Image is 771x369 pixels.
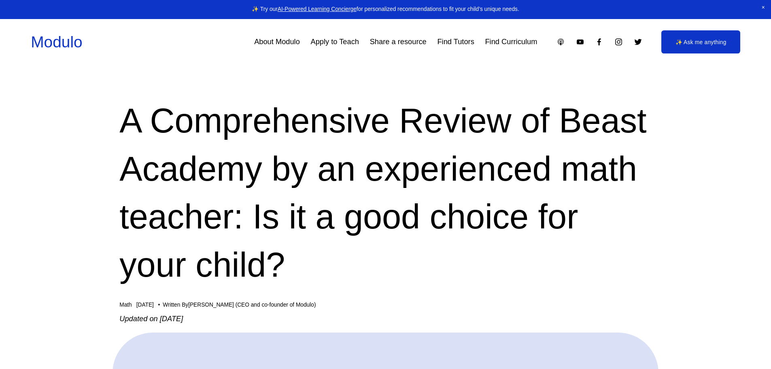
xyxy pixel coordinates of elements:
a: Apply to Teach [311,34,359,49]
em: Updated on [DATE] [119,314,183,323]
a: Share a resource [370,34,427,49]
div: Written By [163,302,316,308]
a: [PERSON_NAME] (CEO and co-founder of Modulo) [188,302,316,308]
a: Find Curriculum [485,34,537,49]
a: Math [119,302,132,308]
a: Twitter [634,38,642,46]
a: ✨ Ask me anything [661,30,740,53]
a: Find Tutors [437,34,474,49]
a: Modulo [31,33,82,51]
a: Instagram [614,38,623,46]
a: YouTube [576,38,584,46]
a: About Modulo [254,34,300,49]
a: AI-Powered Learning Concierge [278,6,357,12]
h1: A Comprehensive Review of Beast Academy by an experienced math teacher: Is it a good choice for y... [119,97,651,289]
a: Apple Podcasts [556,38,565,46]
a: Facebook [595,38,603,46]
span: [DATE] [136,302,154,308]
